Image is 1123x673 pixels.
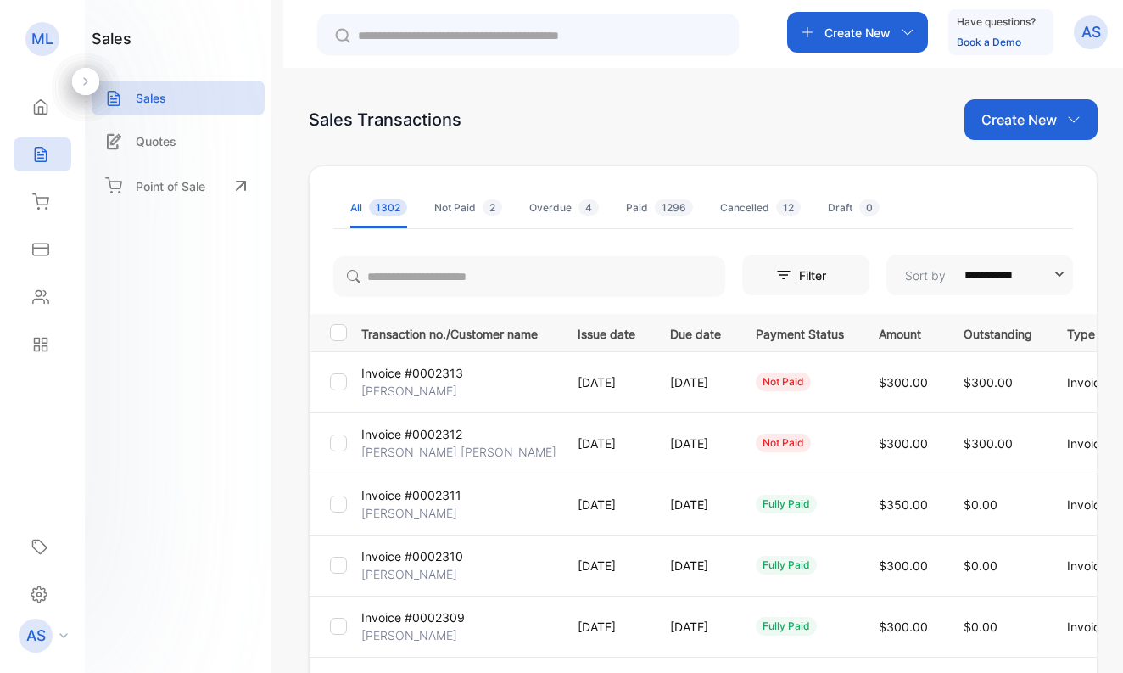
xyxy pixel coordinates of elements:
p: Issue date [578,322,635,343]
a: Sales [92,81,265,115]
div: not paid [756,373,811,391]
p: [PERSON_NAME] [PERSON_NAME] [361,443,556,461]
span: $300.00 [879,375,928,390]
p: [DATE] [670,496,721,513]
div: Sales Transactions [309,107,461,132]
p: AS [26,625,46,647]
div: All [350,200,407,216]
p: [DATE] [670,618,721,636]
p: [DATE] [578,557,635,575]
div: fully paid [756,556,817,575]
div: Draft [828,200,880,216]
p: [DATE] [670,435,721,452]
p: Have questions? [957,14,1036,31]
p: Payment Status [756,322,844,343]
p: Type [1067,322,1117,343]
a: Book a Demo [957,36,1021,48]
p: Quotes [136,132,176,150]
p: Outstanding [964,322,1032,343]
span: 1296 [655,199,693,216]
p: Sales [136,89,166,107]
span: $0.00 [964,620,997,634]
p: [DATE] [670,557,721,575]
p: [DATE] [578,373,635,391]
button: AS [1074,12,1108,53]
p: Create New [981,109,1057,130]
p: Amount [879,322,929,343]
span: 4 [578,199,599,216]
div: fully paid [756,495,817,513]
p: Invoice #0002310 [361,547,463,565]
span: $300.00 [879,436,928,451]
div: fully paid [756,617,817,636]
p: [DATE] [578,618,635,636]
p: Invoice [1067,557,1117,575]
div: Paid [626,200,693,216]
div: Overdue [529,200,599,216]
p: Invoice [1067,373,1117,391]
p: Point of Sale [136,177,205,195]
iframe: LiveChat chat widget [1052,602,1123,673]
div: Not Paid [434,200,502,216]
button: Create New [787,12,928,53]
p: [PERSON_NAME] [361,565,457,583]
p: Invoice #0002313 [361,364,463,382]
button: Create New [964,99,1098,140]
button: Sort by [886,255,1073,295]
span: $300.00 [964,375,1013,390]
span: 2 [483,199,502,216]
p: Invoice #0002312 [361,425,462,443]
span: 12 [776,199,801,216]
h1: sales [92,27,131,50]
a: Point of Sale [92,167,265,205]
p: Invoice [1067,435,1117,452]
p: [PERSON_NAME] [361,626,457,644]
span: 0 [859,199,880,216]
p: Invoice [1067,496,1117,513]
p: [DATE] [578,435,635,452]
p: Sort by [905,266,946,284]
span: $350.00 [879,497,928,512]
p: Invoice #0002309 [361,609,465,626]
p: Due date [670,322,721,343]
span: 1302 [369,199,407,216]
a: Quotes [92,124,265,159]
p: [PERSON_NAME] [361,504,457,522]
p: AS [1081,21,1101,43]
div: Cancelled [720,200,801,216]
p: Transaction no./Customer name [361,322,556,343]
span: $0.00 [964,497,997,512]
span: $0.00 [964,558,997,573]
p: Create New [824,24,891,42]
span: $300.00 [879,558,928,573]
p: [DATE] [670,373,721,391]
span: $300.00 [879,620,928,634]
p: ML [31,28,53,50]
div: not paid [756,434,811,452]
p: [PERSON_NAME] [361,382,457,400]
p: [DATE] [578,496,635,513]
span: $300.00 [964,436,1013,451]
p: Invoice #0002311 [361,486,461,504]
